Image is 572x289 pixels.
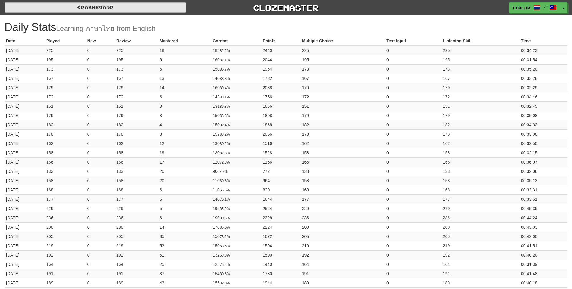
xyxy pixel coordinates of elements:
[217,170,228,174] small: 67.7%
[5,222,45,232] td: [DATE]
[5,46,45,55] td: [DATE]
[220,132,230,137] small: 88.2%
[519,241,567,250] td: 00:41:51
[86,176,115,185] td: 0
[5,36,45,46] th: Date
[45,83,86,92] td: 179
[220,188,230,192] small: 65.5%
[220,95,230,99] small: 83.1%
[385,241,441,250] td: 0
[211,222,261,232] td: 170
[441,92,519,101] td: 172
[220,77,230,81] small: 83.8%
[86,222,115,232] td: 0
[5,64,45,74] td: [DATE]
[261,129,301,139] td: 2056
[158,213,211,222] td: 6
[519,129,567,139] td: 00:33:08
[220,58,230,62] small: 82.1%
[441,176,519,185] td: 158
[301,74,385,83] td: 167
[5,167,45,176] td: [DATE]
[86,129,115,139] td: 0
[220,244,230,248] small: 68.5%
[261,101,301,111] td: 1656
[5,21,567,33] h1: Daily Stats
[220,197,230,202] small: 79.1%
[86,64,115,74] td: 0
[301,232,385,241] td: 205
[158,241,211,250] td: 53
[519,185,567,194] td: 00:33:31
[385,46,441,55] td: 0
[45,101,86,111] td: 151
[301,46,385,55] td: 225
[5,139,45,148] td: [DATE]
[5,176,45,185] td: [DATE]
[211,92,261,101] td: 143
[519,111,567,120] td: 00:35:08
[261,111,301,120] td: 1808
[211,46,261,55] td: 185
[86,92,115,101] td: 0
[5,241,45,250] td: [DATE]
[86,111,115,120] td: 0
[441,139,519,148] td: 162
[5,204,45,213] td: [DATE]
[519,101,567,111] td: 00:32:45
[211,83,261,92] td: 160
[115,241,158,250] td: 219
[158,139,211,148] td: 12
[301,36,385,46] th: Multiple Choice
[519,83,567,92] td: 00:32:29
[5,157,45,167] td: [DATE]
[220,179,230,183] small: 69.6%
[441,157,519,167] td: 166
[211,250,261,260] td: 132
[115,194,158,204] td: 177
[86,36,115,46] th: New
[45,36,86,46] th: Played
[220,49,230,53] small: 82.2%
[385,120,441,129] td: 0
[115,148,158,157] td: 158
[385,64,441,74] td: 0
[45,120,86,129] td: 182
[195,2,377,13] a: Clozemaster
[211,101,261,111] td: 131
[519,74,567,83] td: 00:33:28
[385,83,441,92] td: 0
[385,74,441,83] td: 0
[86,120,115,129] td: 0
[115,101,158,111] td: 151
[115,74,158,83] td: 167
[45,176,86,185] td: 158
[86,83,115,92] td: 0
[519,167,567,176] td: 00:32:06
[115,204,158,213] td: 229
[86,260,115,269] td: 0
[86,55,115,64] td: 0
[441,213,519,222] td: 236
[301,204,385,213] td: 229
[115,260,158,269] td: 164
[211,139,261,148] td: 130
[211,111,261,120] td: 150
[519,139,567,148] td: 00:32:50
[158,120,211,129] td: 4
[261,232,301,241] td: 1672
[441,204,519,213] td: 229
[519,120,567,129] td: 00:34:33
[519,176,567,185] td: 00:35:13
[45,213,86,222] td: 236
[158,232,211,241] td: 35
[45,250,86,260] td: 192
[5,194,45,204] td: [DATE]
[86,157,115,167] td: 0
[261,120,301,129] td: 1868
[45,157,86,167] td: 166
[45,260,86,269] td: 164
[211,74,261,83] td: 140
[301,120,385,129] td: 182
[301,241,385,250] td: 219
